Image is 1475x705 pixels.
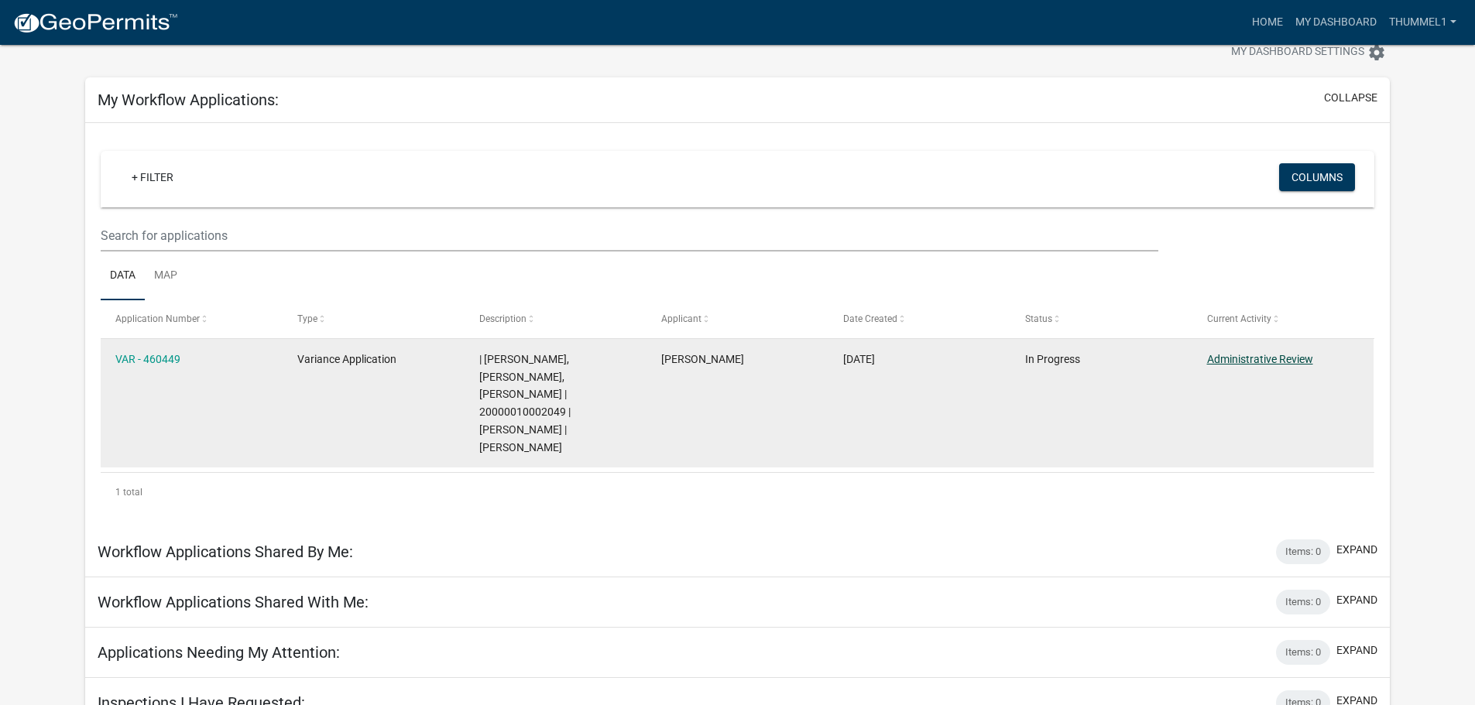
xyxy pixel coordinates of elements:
[1231,43,1364,62] span: My Dashboard Settings
[647,300,828,337] datatable-header-cell: Applicant
[283,300,465,337] datatable-header-cell: Type
[465,300,647,337] datatable-header-cell: Description
[1276,590,1330,614] div: Items: 0
[1207,353,1313,365] a: Administrative Review
[479,313,527,324] span: Description
[661,313,701,324] span: Applicant
[1367,43,1386,62] i: settings
[297,313,317,324] span: Type
[1383,8,1463,37] a: thummel1
[1276,640,1330,665] div: Items: 0
[1336,592,1377,608] button: expand
[661,353,744,365] span: Todd Hummel
[145,252,187,301] a: Map
[115,353,180,365] a: VAR - 460449
[843,313,897,324] span: Date Created
[1279,163,1355,191] button: Columns
[843,353,875,365] span: 08/07/2025
[297,353,396,365] span: Variance Application
[98,643,340,662] h5: Applications Needing My Attention:
[1219,37,1398,67] button: My Dashboard Settingssettings
[85,123,1390,526] div: collapse
[119,163,186,191] a: + Filter
[479,353,571,453] span: | Amy Busko, Christopher LeClair, Kyle Westergard | 20000010002049 | TODD HUMMEL | STACEY HUMMEL
[101,473,1374,512] div: 1 total
[1276,539,1330,564] div: Items: 0
[101,300,283,337] datatable-header-cell: Application Number
[1336,642,1377,659] button: expand
[101,220,1158,252] input: Search for applications
[1289,8,1383,37] a: My Dashboard
[1336,542,1377,558] button: expand
[1246,8,1289,37] a: Home
[1192,300,1374,337] datatable-header-cell: Current Activity
[101,252,145,301] a: Data
[1010,300,1192,337] datatable-header-cell: Status
[1324,90,1377,106] button: collapse
[98,542,353,561] h5: Workflow Applications Shared By Me:
[115,313,200,324] span: Application Number
[828,300,1010,337] datatable-header-cell: Date Created
[1025,353,1080,365] span: In Progress
[98,593,369,611] h5: Workflow Applications Shared With Me:
[1025,313,1052,324] span: Status
[1207,313,1271,324] span: Current Activity
[98,91,279,109] h5: My Workflow Applications:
